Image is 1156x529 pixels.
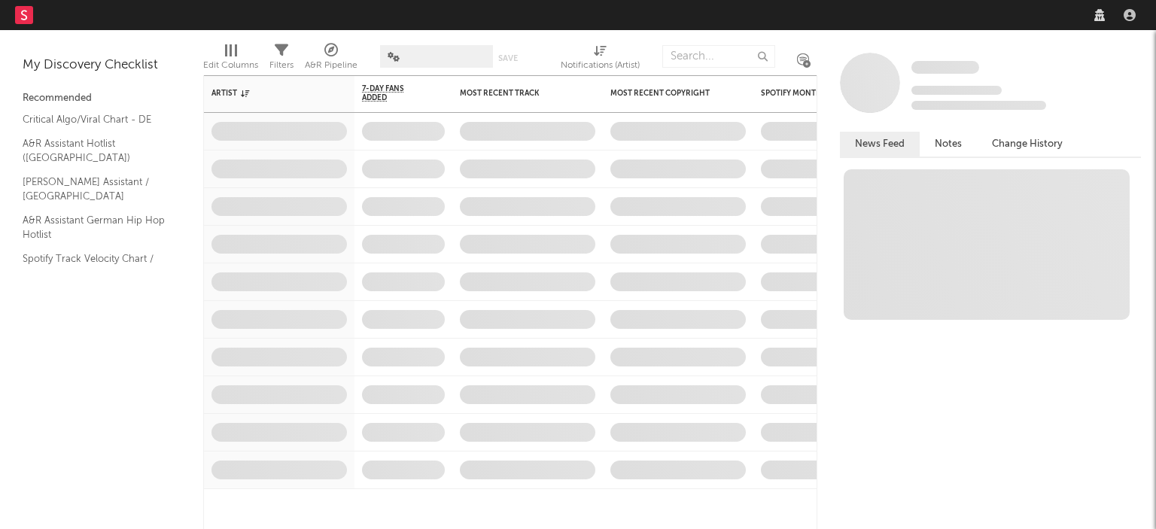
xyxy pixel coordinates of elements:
span: Tracking Since: [DATE] [911,86,1002,95]
span: Some Artist [911,61,979,74]
div: Filters [269,56,294,74]
div: Notifications (Artist) [561,38,640,81]
a: Some Artist [911,60,979,75]
div: Spotify Monthly Listeners [761,89,874,98]
a: A&R Assistant Hotlist ([GEOGRAPHIC_DATA]) [23,135,166,166]
div: Edit Columns [203,38,258,81]
div: A&R Pipeline [305,56,357,74]
div: Artist [211,89,324,98]
div: Edit Columns [203,56,258,74]
div: Most Recent Track [460,89,573,98]
a: [PERSON_NAME] Assistant / [GEOGRAPHIC_DATA] [23,174,166,205]
a: Critical Algo/Viral Chart - DE [23,111,166,128]
button: Filter by Most Recent Track [580,86,595,101]
button: Filter by Most Recent Copyright [731,86,746,101]
div: My Discovery Checklist [23,56,181,74]
div: Filters [269,38,294,81]
a: Spotify Track Velocity Chart / DE [23,251,166,281]
div: A&R Pipeline [305,38,357,81]
div: Recommended [23,90,181,108]
input: Search... [662,45,775,68]
div: Most Recent Copyright [610,89,723,98]
span: 7-Day Fans Added [362,84,422,102]
span: 0 fans last week [911,101,1046,110]
button: Save [498,54,518,62]
button: News Feed [840,132,920,157]
a: A&R Assistant German Hip Hop Hotlist [23,212,166,243]
button: Filter by 7-Day Fans Added [430,86,445,101]
button: Change History [977,132,1078,157]
button: Filter by Artist [332,86,347,101]
div: Notifications (Artist) [561,56,640,74]
button: Notes [920,132,977,157]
